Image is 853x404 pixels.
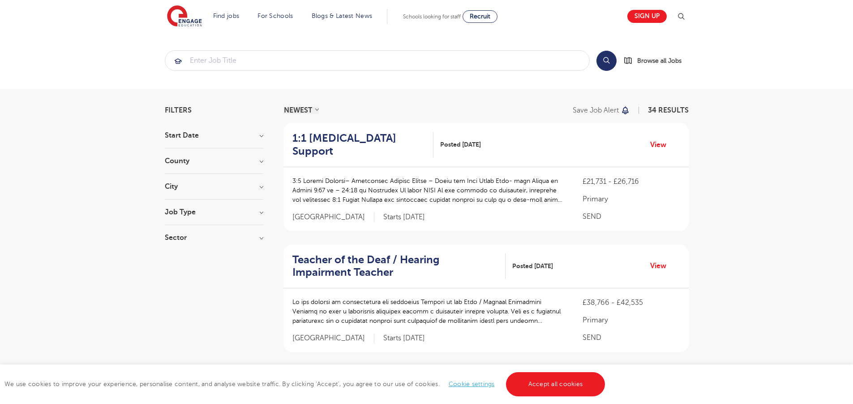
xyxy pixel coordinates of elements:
[165,183,263,190] h3: City
[583,176,679,187] p: £21,731 - £26,716
[463,10,497,23] a: Recruit
[573,107,630,114] button: Save job alert
[213,13,240,19] a: Find jobs
[383,213,425,222] p: Starts [DATE]
[624,56,689,66] a: Browse all Jobs
[292,297,565,326] p: Lo ips dolorsi am consectetura eli seddoeius Tempori ut lab Etdo / Magnaal Enimadmini Veniamq no ...
[637,56,682,66] span: Browse all Jobs
[4,381,607,387] span: We use cookies to improve your experience, personalise content, and analyse website traffic. By c...
[165,234,263,241] h3: Sector
[165,107,192,114] span: Filters
[583,315,679,326] p: Primary
[292,176,565,204] p: 3:5 Loremi Dolorsi– Ametconsec Adipisc Elitse – Doeiu tem Inci Utlab Etdo- magn Aliqua en Admini ...
[403,13,461,20] span: Schools looking for staff
[167,5,202,28] img: Engage Education
[627,10,667,23] a: Sign up
[312,13,373,19] a: Blogs & Latest News
[573,107,619,114] p: Save job alert
[165,209,263,216] h3: Job Type
[512,261,553,271] span: Posted [DATE]
[596,51,617,71] button: Search
[583,211,679,222] p: SEND
[383,334,425,343] p: Starts [DATE]
[257,13,293,19] a: For Schools
[292,253,499,279] h2: Teacher of the Deaf / Hearing Impairment Teacher
[650,260,673,272] a: View
[165,51,589,70] input: Submit
[165,157,263,165] h3: County
[648,106,689,114] span: 34 RESULTS
[506,372,605,396] a: Accept all cookies
[165,50,590,71] div: Submit
[583,297,679,308] p: £38,766 - £42,535
[583,332,679,343] p: SEND
[583,194,679,204] p: Primary
[292,132,427,158] h2: 1:1 [MEDICAL_DATA] Support
[449,381,495,387] a: Cookie settings
[165,132,263,139] h3: Start Date
[292,334,374,343] span: [GEOGRAPHIC_DATA]
[650,139,673,151] a: View
[292,253,506,279] a: Teacher of the Deaf / Hearing Impairment Teacher
[470,13,490,20] span: Recruit
[440,140,481,149] span: Posted [DATE]
[292,132,434,158] a: 1:1 [MEDICAL_DATA] Support
[292,213,374,222] span: [GEOGRAPHIC_DATA]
